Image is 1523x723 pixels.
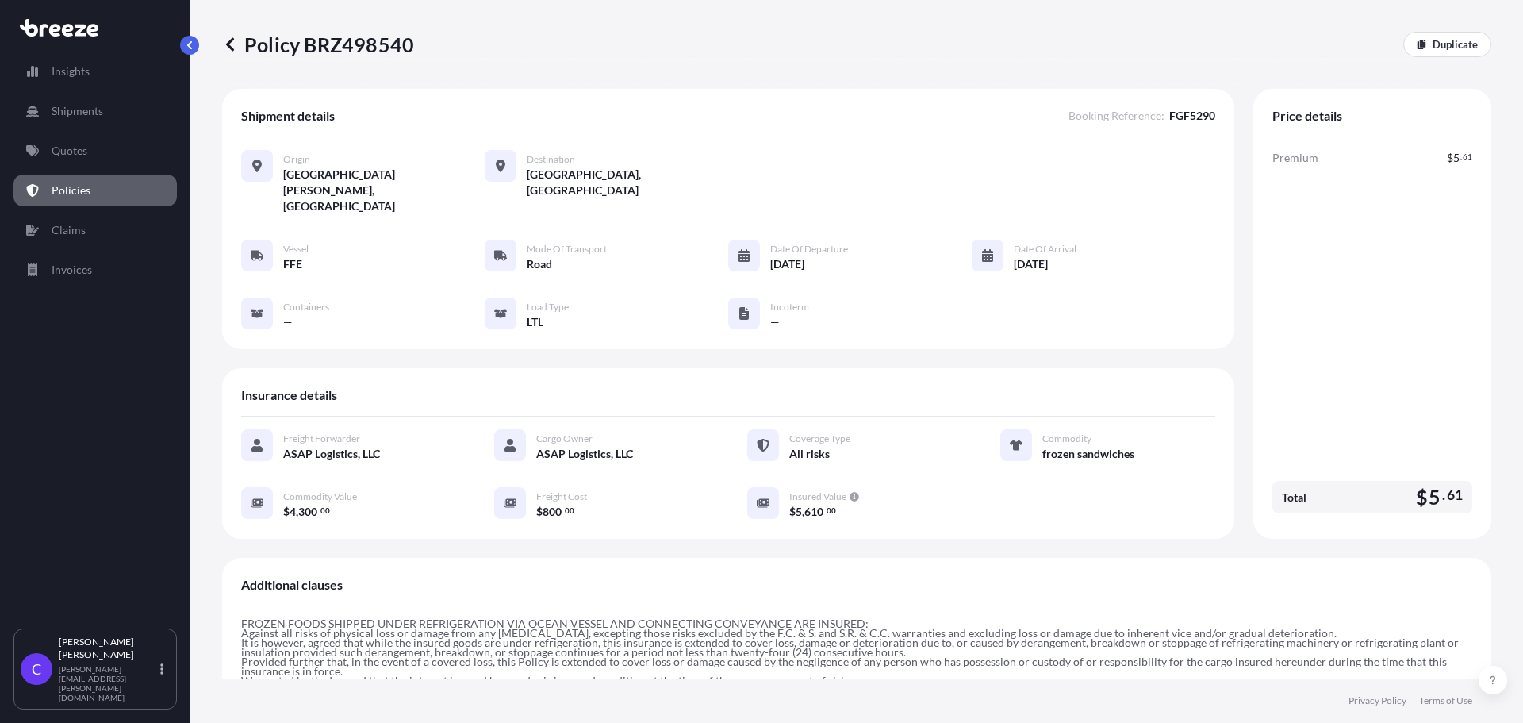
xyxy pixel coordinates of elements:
span: Freight Cost [536,490,587,503]
span: , [296,506,298,517]
span: , [802,506,804,517]
span: Date of Departure [770,243,848,256]
span: frozen sandwiches [1042,446,1134,462]
p: Duplicate [1433,37,1478,52]
span: 61 [1447,490,1463,500]
p: Policy BRZ498540 [222,32,414,57]
span: Containers [283,301,329,313]
span: Origin [283,153,310,166]
span: — [770,314,780,330]
span: Booking Reference : [1068,108,1164,124]
span: Road [527,256,552,272]
span: 800 [543,506,562,517]
p: Insights [52,63,90,79]
span: Mode of Transport [527,243,607,256]
a: Invoices [13,254,177,286]
span: 00 [827,508,836,513]
a: Policies [13,175,177,206]
span: $ [1447,152,1453,163]
a: Shipments [13,95,177,127]
span: $ [536,506,543,517]
span: Total [1282,490,1306,506]
span: Shipment details [241,108,335,124]
span: Date of Arrival [1014,243,1076,256]
p: Invoices [52,262,92,278]
span: FGF5290 [1169,108,1215,124]
span: 5 [1453,152,1460,163]
span: 5 [796,506,802,517]
span: Commodity [1042,433,1091,445]
span: $ [283,506,290,517]
span: $ [789,506,796,517]
span: . [824,508,826,513]
span: . [562,508,564,513]
a: Insights [13,56,177,87]
p: FROZEN FOODS SHIPPED UNDER REFRIGERATION VIA OCEAN VESSEL AND CONNECTING CONVEYANCE ARE INSURED: [241,619,1472,629]
span: Price details [1272,108,1342,124]
span: Insured Value [789,490,846,503]
p: [PERSON_NAME] [PERSON_NAME] [59,636,157,661]
span: 00 [565,508,574,513]
span: [DATE] [1014,256,1048,272]
span: 300 [298,506,317,517]
a: Duplicate [1403,32,1491,57]
span: 610 [804,506,823,517]
span: Incoterm [770,301,809,313]
span: 00 [320,508,330,513]
p: Policies [52,183,90,198]
span: C [32,661,41,677]
span: $ [1416,487,1428,507]
a: Claims [13,214,177,246]
span: Cargo Owner [536,433,593,445]
span: All risks [789,446,830,462]
span: Premium [1272,150,1318,166]
p: Claims [52,222,86,238]
span: Insurance details [241,387,337,403]
span: Freight Forwarder [283,433,360,445]
p: Quotes [52,143,87,159]
span: [GEOGRAPHIC_DATA][PERSON_NAME], [GEOGRAPHIC_DATA] [283,167,485,214]
span: 5 [1429,487,1441,507]
span: Commodity Value [283,490,357,503]
p: [PERSON_NAME][EMAIL_ADDRESS][PERSON_NAME][DOMAIN_NAME] [59,664,157,702]
p: Warranted by the Insured that the interest insured hereunder is in sound condition at the time of... [241,676,1472,686]
span: ASAP Logistics, LLC [283,446,380,462]
span: 61 [1463,154,1472,160]
span: [GEOGRAPHIC_DATA], [GEOGRAPHIC_DATA] [527,167,728,198]
a: Quotes [13,135,177,167]
span: . [1460,154,1462,160]
span: Load Type [527,301,569,313]
p: Against all risks of physical loss or damage from any [MEDICAL_DATA], excepting those risks exclu... [241,629,1472,638]
span: — [283,314,293,330]
span: [DATE] [770,256,804,272]
span: . [318,508,320,513]
span: . [1442,490,1445,500]
span: LTL [527,314,543,330]
p: Shipments [52,103,103,119]
span: Vessel [283,243,309,256]
span: FFE [283,256,302,272]
span: ASAP Logistics, LLC [536,446,633,462]
span: 4 [290,506,296,517]
span: Additional clauses [241,577,343,593]
a: Terms of Use [1419,694,1472,707]
span: Coverage Type [789,433,850,445]
span: Destination [527,153,575,166]
a: Privacy Policy [1348,694,1406,707]
p: It is however, agreed that while the insured goods are under refrigeration, this insurance is ext... [241,638,1472,676]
